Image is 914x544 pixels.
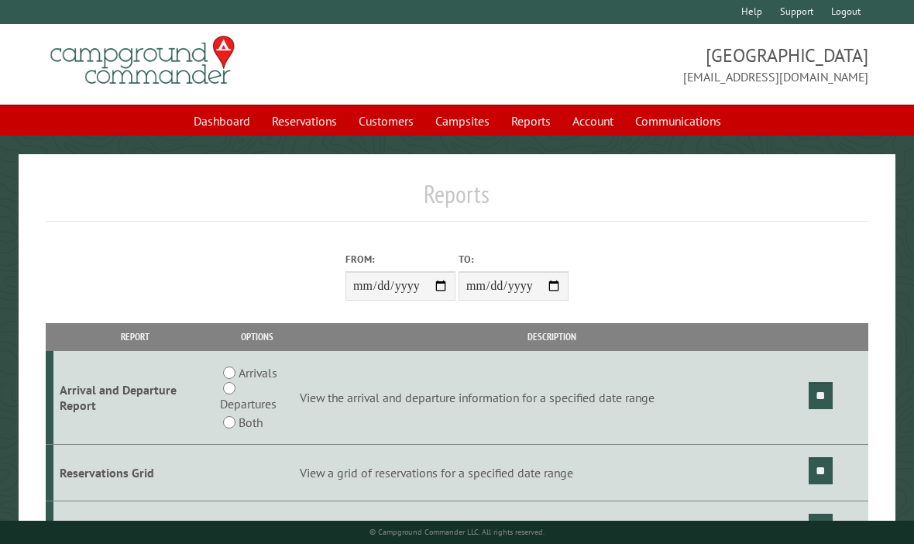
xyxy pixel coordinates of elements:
a: Account [563,106,623,136]
label: Both [239,413,263,432]
td: Reservations Grid [53,445,218,501]
a: Campsites [426,106,499,136]
small: © Campground Commander LLC. All rights reserved. [369,527,545,537]
label: To: [459,252,569,267]
a: Customers [349,106,423,136]
label: From: [345,252,455,267]
label: Departures [220,394,277,413]
label: Arrivals [239,363,277,382]
img: Campground Commander [46,30,239,91]
td: View a grid of reservations for a specified date range [297,445,806,501]
th: Description [297,323,806,350]
a: Communications [626,106,730,136]
th: Report [53,323,218,350]
td: Arrival and Departure Report [53,351,218,445]
span: [GEOGRAPHIC_DATA] [EMAIL_ADDRESS][DOMAIN_NAME] [457,43,868,86]
th: Options [218,323,297,350]
a: Reports [502,106,560,136]
h1: Reports [46,179,868,222]
a: Reservations [263,106,346,136]
td: View the arrival and departure information for a specified date range [297,351,806,445]
a: Dashboard [184,106,259,136]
